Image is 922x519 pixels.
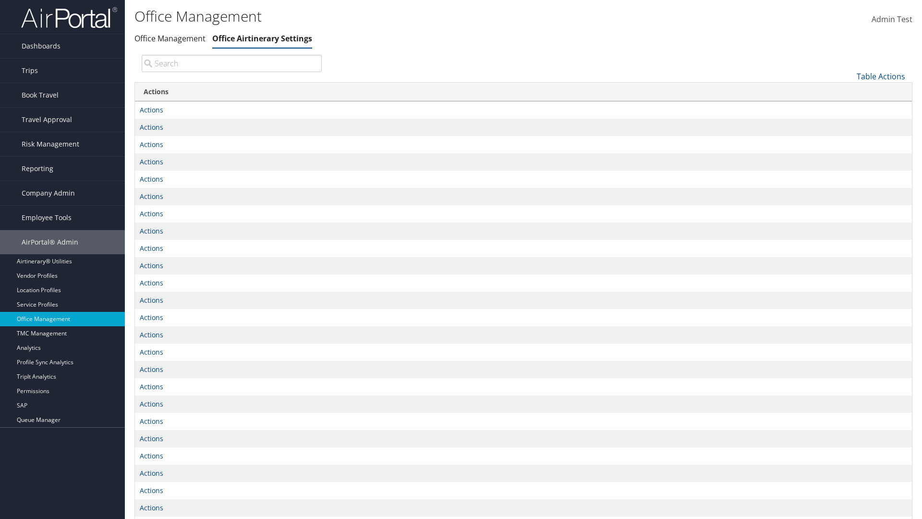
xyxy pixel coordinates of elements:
[140,503,163,512] a: Actions
[22,108,72,132] span: Travel Approval
[140,209,163,218] a: Actions
[22,206,72,230] span: Employee Tools
[140,486,163,495] a: Actions
[872,14,912,25] span: Admin Test
[21,6,117,29] img: airportal-logo.png
[140,399,163,408] a: Actions
[212,33,312,44] a: Office Airtinerary Settings
[140,330,163,339] a: Actions
[140,244,163,253] a: Actions
[140,140,163,149] a: Actions
[22,34,61,58] span: Dashboards
[134,33,206,44] a: Office Management
[857,71,905,82] a: Table Actions
[134,6,653,26] h1: Office Management
[140,434,163,443] a: Actions
[872,5,912,35] a: Admin Test
[22,83,59,107] span: Book Travel
[140,469,163,478] a: Actions
[140,417,163,426] a: Actions
[140,296,163,305] a: Actions
[140,278,163,287] a: Actions
[22,59,38,83] span: Trips
[140,347,163,357] a: Actions
[140,313,163,322] a: Actions
[140,157,163,166] a: Actions
[22,157,53,181] span: Reporting
[140,382,163,391] a: Actions
[142,55,322,72] input: Search
[135,83,912,101] th: Actions
[140,123,163,132] a: Actions
[140,451,163,460] a: Actions
[140,365,163,374] a: Actions
[140,192,163,201] a: Actions
[22,181,75,205] span: Company Admin
[140,261,163,270] a: Actions
[140,174,163,184] a: Actions
[140,226,163,235] a: Actions
[140,105,163,114] a: Actions
[22,230,78,254] span: AirPortal® Admin
[22,132,79,156] span: Risk Management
